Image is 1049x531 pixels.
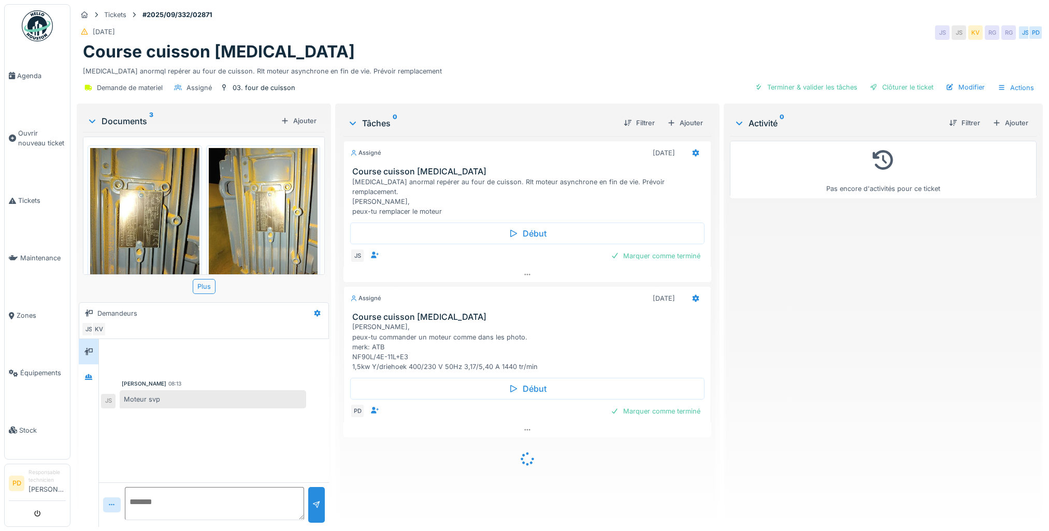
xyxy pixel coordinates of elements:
h3: Course cuisson [MEDICAL_DATA] [352,312,706,322]
img: Badge_color-CXgf-gQk.svg [22,10,53,41]
div: Assigné [350,149,381,157]
a: Agenda [5,47,70,105]
div: Début [350,378,704,400]
a: Ouvrir nouveau ticket [5,105,70,172]
div: Ajouter [663,116,707,130]
div: PD [1028,25,1043,40]
div: Filtrer [945,116,984,130]
div: [MEDICAL_DATA] anormal repérer au four de cuisson. Rlt moteur asynchrone en fin de vie. Prévoir r... [352,177,706,217]
div: Assigné [186,83,212,93]
h1: Course cuisson [MEDICAL_DATA] [83,42,355,62]
span: Tickets [18,196,66,205]
span: Équipements [20,368,66,378]
div: KV [92,322,106,336]
img: obqmxltpfals6djbp65ds2rfv3b1 [90,148,199,293]
div: JS [935,25,950,40]
span: Ouvrir nouveau ticket [18,128,66,148]
div: [DATE] [653,293,675,303]
div: Responsable technicien [28,468,66,484]
div: Filtrer [620,116,659,130]
div: 08:13 [168,380,181,388]
div: Tâches [348,117,615,129]
a: Équipements [5,344,70,402]
div: Marquer comme terminé [607,249,705,263]
div: [PERSON_NAME], peux-tu commander un moteur comme dans les photo. merk: ATB NF90L/4E-11L+E3 1,5kw ... [352,322,706,372]
div: JS [1018,25,1032,40]
div: Modifier [942,80,989,94]
span: Zones [17,311,66,320]
div: Demandeurs [97,308,137,318]
div: Plus [193,279,215,294]
div: KV [968,25,983,40]
sup: 0 [393,117,397,129]
li: PD [9,476,24,491]
div: JS [350,248,365,263]
div: [PERSON_NAME] [122,380,166,388]
div: Actions [993,80,1039,95]
div: Activité [734,117,941,129]
img: iybysrli5qy6chm0o7ylqifa6i2r [209,148,318,293]
div: Ajouter [988,116,1032,130]
sup: 3 [149,115,153,127]
div: Marquer comme terminé [607,404,705,418]
div: [MEDICAL_DATA] anormql repérer au four de cuisson. Rlt moteur asynchrone en fin de vie. Prévoir r... [83,62,1037,76]
div: Pas encore d'activités pour ce ticket [737,145,1030,194]
a: Tickets [5,172,70,229]
a: Zones [5,287,70,344]
div: Tickets [104,10,126,20]
div: Ajouter [277,114,321,128]
div: JS [81,322,96,336]
div: Demande de materiel [97,83,163,93]
span: Agenda [17,71,66,81]
span: Maintenance [20,253,66,263]
div: [DATE] [653,148,675,158]
div: RG [1001,25,1016,40]
div: Début [350,223,704,244]
span: Stock [19,425,66,435]
sup: 0 [780,117,784,129]
div: Clôturer le ticket [866,80,938,94]
div: JS [952,25,966,40]
div: JS [101,394,116,408]
div: 03. four de cuisson [233,83,295,93]
div: Moteur svp [120,390,306,408]
div: Terminer & valider les tâches [751,80,861,94]
div: Assigné [350,294,381,303]
a: Maintenance [5,229,70,287]
a: PD Responsable technicien[PERSON_NAME] [9,468,66,501]
strong: #2025/09/332/02871 [138,10,217,20]
li: [PERSON_NAME] [28,468,66,498]
div: [DATE] [93,27,115,37]
a: Stock [5,402,70,459]
h3: Course cuisson [MEDICAL_DATA] [352,167,706,176]
div: Documents [87,115,277,127]
div: RG [985,25,999,40]
div: PD [350,404,365,418]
